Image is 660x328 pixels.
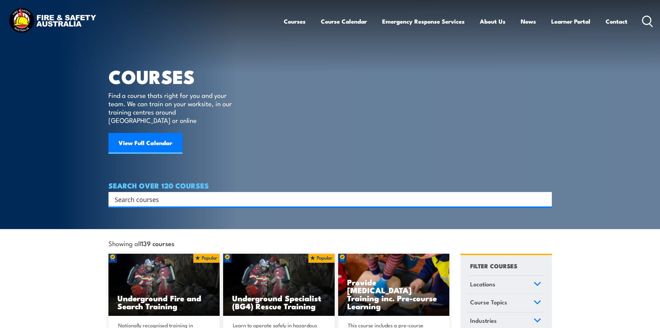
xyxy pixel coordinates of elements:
a: Course Topics [467,294,544,312]
a: Provide [MEDICAL_DATA] Training inc. Pre-course Learning [338,254,450,316]
a: Courses [284,12,306,31]
strong: 139 courses [141,238,174,248]
span: Showing all [108,239,174,247]
a: Emergency Response Services [382,12,465,31]
p: Find a course thats right for you and your team. We can train on your worksite, in our training c... [108,91,235,124]
a: Underground Fire and Search Training [108,254,220,316]
a: Contact [606,12,627,31]
a: About Us [480,12,505,31]
a: Underground Specialist (BG4) Rescue Training [223,254,335,316]
img: Low Voltage Rescue and Provide CPR [338,254,450,316]
span: Course Topics [470,297,507,307]
h3: Underground Specialist (BG4) Rescue Training [232,294,326,310]
button: Search magnifier button [540,194,549,204]
span: Locations [470,279,495,289]
a: View Full Calendar [108,133,183,154]
input: Search input [115,194,537,204]
span: Industries [470,316,497,325]
h4: SEARCH OVER 120 COURSES [108,182,552,189]
h3: Provide [MEDICAL_DATA] Training inc. Pre-course Learning [347,278,441,310]
a: News [521,12,536,31]
form: Search form [116,194,538,204]
a: Course Calendar [321,12,367,31]
a: Learner Portal [551,12,590,31]
a: Locations [467,276,544,294]
h4: FILTER COURSES [470,261,517,270]
img: Underground mine rescue [223,254,335,316]
h1: COURSES [108,68,242,84]
h3: Underground Fire and Search Training [117,294,211,310]
img: Underground mine rescue [108,254,220,316]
